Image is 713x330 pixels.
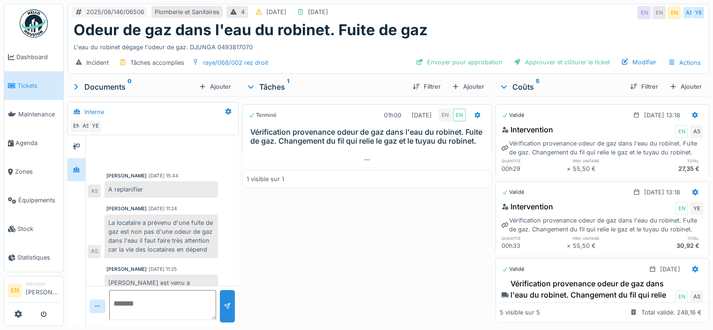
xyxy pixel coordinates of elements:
[502,188,525,196] div: Validé
[502,139,703,157] div: Vérification provenance odeur de gaz dans l'eau du robinet. Fuite de gaz. Changement du fil qui r...
[573,164,638,173] div: 55,50 €
[86,58,109,67] div: Incident
[502,278,673,312] div: Vérification provenance odeur de gaz dans l'eau du robinet. Changement du fil qui relie le gaz et...
[502,158,567,164] h6: quantité
[4,186,63,215] a: Équipements
[86,8,144,16] div: 2025/08/146/06506
[8,284,22,298] li: EN
[439,108,452,122] div: EN
[18,110,60,119] span: Maintenance
[448,80,488,93] div: Ajouter
[567,164,573,173] div: ×
[644,188,680,197] div: [DATE] 13:18
[89,120,102,133] div: YE
[26,280,60,300] li: [PERSON_NAME]
[4,100,63,129] a: Maintenance
[130,58,184,67] div: Tâches accomplies
[638,164,703,173] div: 27,35 €
[638,241,703,250] div: 30,92 €
[641,308,702,317] div: Total validé: 248,16 €
[246,81,405,92] div: Tâches
[412,56,506,69] div: Envoyer pour approbation
[128,81,132,92] sup: 0
[638,158,703,164] h6: total
[308,8,328,16] div: [DATE]
[149,172,179,179] div: [DATE] 15:44
[690,202,703,215] div: YE
[573,158,638,164] h6: prix unitaire
[248,111,277,119] div: Terminé
[502,111,525,119] div: Validé
[203,58,268,67] div: raye/068/002 rez droit
[660,265,680,274] div: [DATE]
[384,111,401,120] div: 01h00
[17,253,60,262] span: Statistiques
[195,80,235,93] div: Ajouter
[84,107,104,116] div: Interne
[105,215,218,258] div: La locataire a prévenu d'une fuite de gaz est non pas d'une odeur de gaz dans l'eau il faut faire...
[287,81,289,92] sup: 1
[79,120,92,133] div: AS
[638,235,703,241] h6: total
[106,172,147,179] div: [PERSON_NAME]
[567,241,573,250] div: ×
[502,265,525,273] div: Validé
[74,21,428,39] h1: Odeur de gaz dans l'eau du robinet. Fuite de gaz
[88,245,101,258] div: AS
[692,6,705,19] div: YE
[573,241,638,250] div: 55,50 €
[74,39,703,52] div: L'eau du robinet dégage l'odeur de gaz. DJUNGA 0493817070
[4,215,63,243] a: Stock
[106,266,147,273] div: [PERSON_NAME]
[106,205,147,212] div: [PERSON_NAME]
[690,291,703,304] div: AS
[664,56,705,69] div: Actions
[26,280,60,287] div: Manager
[617,56,660,69] div: Modifier
[675,125,688,138] div: EN
[644,111,680,120] div: [DATE] 13:18
[247,175,284,184] div: 1 visible sur 1
[88,184,101,198] div: AS
[17,224,60,233] span: Stock
[675,202,688,215] div: EN
[502,124,553,135] div: Intervention
[409,80,444,93] div: Filtrer
[502,241,567,250] div: 00h33
[15,138,60,147] span: Agenda
[453,108,466,122] div: EN
[17,81,60,90] span: Tickets
[149,266,177,273] div: [DATE] 11:25
[536,81,540,92] sup: 5
[70,120,83,133] div: EN
[250,128,488,146] h3: Vérification provenance odeur de gaz dans l'eau du robinet. Fuite de gaz. Changement du fil qui r...
[149,205,177,212] div: [DATE] 11:24
[4,157,63,186] a: Zones
[4,43,63,71] a: Dashboard
[626,80,662,93] div: Filtrer
[510,56,614,69] div: Approuver et clôturer le ticket
[502,216,703,234] div: Vérification provenance odeur de gaz dans l'eau du robinet. Fuite de gaz. Changement du fil qui r...
[15,167,60,176] span: Zones
[241,8,245,16] div: 4
[500,308,540,317] div: 5 visible sur 5
[4,71,63,100] a: Tickets
[653,6,666,19] div: EN
[499,81,623,92] div: Coûts
[4,243,63,272] a: Statistiques
[638,6,651,19] div: EN
[8,280,60,303] a: EN Manager[PERSON_NAME]
[105,181,218,198] div: A replanifier
[502,235,567,241] h6: quantité
[666,80,705,93] div: Ajouter
[16,53,60,61] span: Dashboard
[683,6,696,19] div: AS
[668,6,681,19] div: EN
[20,9,48,38] img: Badge_color-CXgf-gQk.svg
[71,81,195,92] div: Documents
[266,8,286,16] div: [DATE]
[675,291,688,304] div: EN
[18,196,60,205] span: Équipements
[690,125,703,138] div: AS
[4,129,63,157] a: Agenda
